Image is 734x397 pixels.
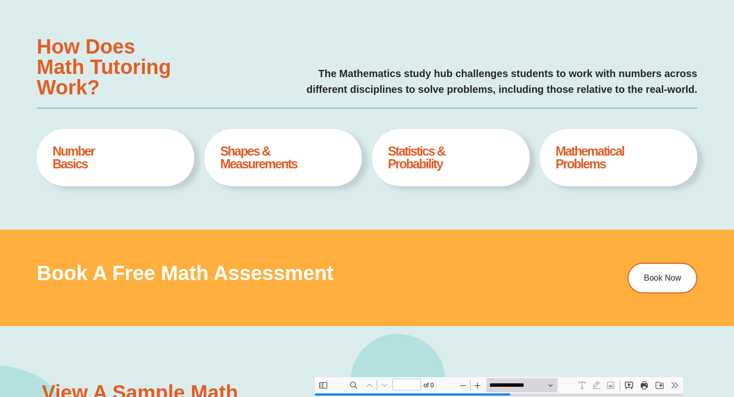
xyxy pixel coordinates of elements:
span: Book Now [644,274,681,282]
button: Text [260,1,274,15]
h3: Book a Free Math Assessment [37,263,557,283]
h4: Number Basics [53,145,178,170]
p: The Mathematics study hub challenges students to work with numbers across different disciplines t... [197,66,697,97]
button: Add or edit images [289,1,303,15]
h4: Shapes & Measurements [220,145,346,170]
button: Draw [274,1,289,15]
span: of ⁨0⁩ [107,1,122,15]
h4: Mathematical Problems [556,145,681,170]
iframe: Chat Widget [683,348,734,397]
a: Book Now [627,263,697,293]
h3: How Does Math Tutoring Work? [37,36,187,97]
h4: Statistics & Probability [388,145,514,170]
